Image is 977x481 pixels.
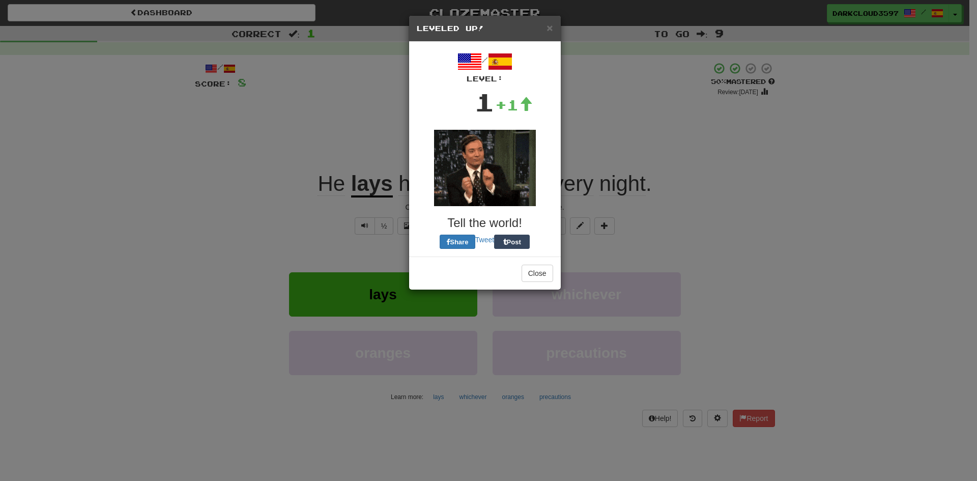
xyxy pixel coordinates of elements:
div: / [417,49,553,84]
button: Share [440,235,475,249]
div: +1 [495,95,533,115]
button: Close [522,265,553,282]
div: 1 [474,84,495,120]
img: fallon-a20d7af9049159056f982dd0e4b796b9edb7b1d2ba2b0a6725921925e8bac842.gif [434,130,536,206]
div: Level: [417,74,553,84]
h5: Leveled Up! [417,23,553,34]
h3: Tell the world! [417,216,553,230]
button: Post [494,235,530,249]
a: Tweet [475,236,494,244]
span: × [547,22,553,34]
button: Close [547,22,553,33]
